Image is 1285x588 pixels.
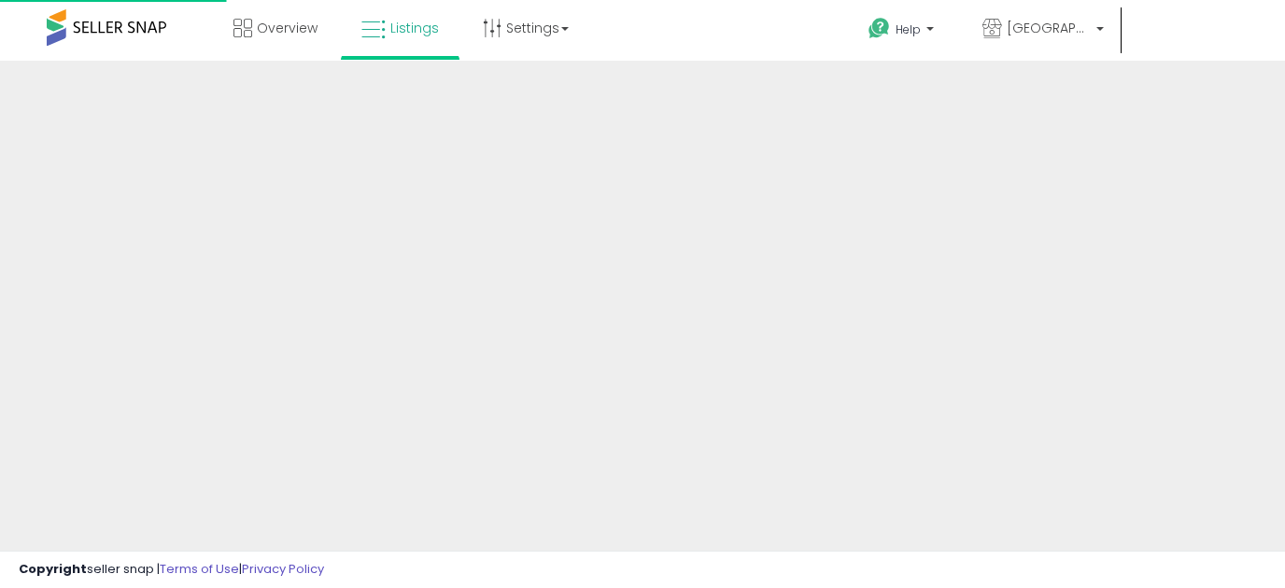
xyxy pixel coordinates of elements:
i: Get Help [868,17,891,40]
a: Help [854,3,953,61]
span: Listings [390,19,439,37]
a: Privacy Policy [242,560,324,578]
strong: Copyright [19,560,87,578]
div: seller snap | | [19,561,324,579]
span: Help [896,21,921,37]
span: [GEOGRAPHIC_DATA] [1007,19,1091,37]
span: Overview [257,19,318,37]
a: Terms of Use [160,560,239,578]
